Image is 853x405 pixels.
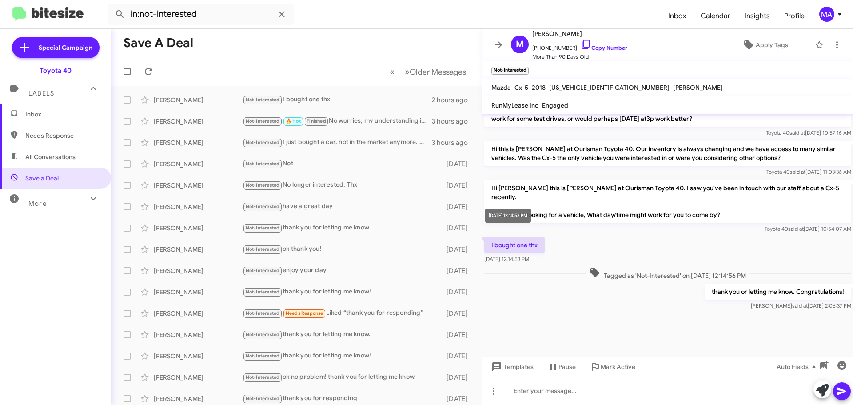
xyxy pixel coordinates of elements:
span: Not-Interested [246,182,280,188]
div: [DATE] 12:14:53 PM [485,209,531,223]
p: Hi this is [PERSON_NAME] at Ourisman Toyota 40. Our inventory is always changing and we have acce... [484,141,851,166]
span: Engaged [542,101,568,109]
h1: Save a Deal [124,36,193,50]
span: Needs Response [25,131,101,140]
span: Needs Response [286,310,323,316]
button: Pause [541,359,583,375]
span: Not-Interested [246,332,280,337]
div: 3 hours ago [432,117,475,126]
button: Mark Active [583,359,642,375]
a: Insights [737,3,777,29]
div: [DATE] [442,330,475,339]
span: Not-Interested [246,246,280,252]
span: Not-Interested [246,310,280,316]
input: Search [108,4,294,25]
div: Liked “thank you for responding” [243,308,442,318]
span: Not-Interested [246,289,280,295]
div: [PERSON_NAME] [154,117,243,126]
span: said at [788,225,804,232]
span: [PHONE_NUMBER] [532,39,627,52]
div: Not [243,159,442,169]
button: Templates [482,359,541,375]
div: thank you for letting me know! [243,287,442,297]
span: Not-Interested [246,396,280,401]
div: [DATE] [442,288,475,297]
small: Not-Interested [491,67,529,75]
a: Calendar [694,3,737,29]
span: Mazda [491,84,511,92]
span: Not-Interested [246,353,280,359]
div: [DATE] [442,352,475,361]
span: Labels [28,89,54,97]
span: All Conversations [25,152,76,161]
div: [DATE] [442,224,475,233]
p: Hi [PERSON_NAME] this is [PERSON_NAME] at Ourisman Toyota 40. I saw you've been in touch with our... [484,180,851,223]
span: RunMyLease Inc [491,101,538,109]
span: Templates [490,359,534,375]
div: [PERSON_NAME] [154,330,243,339]
p: I bought one thx [484,237,545,253]
div: [DATE] [442,160,475,168]
p: thank you or letting me know. Congratulations! [705,284,851,300]
span: « [390,66,395,77]
div: thank you for letting me know. [243,329,442,340]
span: Cx-5 [514,84,528,92]
div: [DATE] [442,245,475,254]
div: ok thank you! [243,244,442,254]
span: Not-Interested [246,97,280,103]
div: [DATE] [442,309,475,318]
div: [PERSON_NAME] [154,373,243,382]
a: Profile [777,3,812,29]
span: said at [789,129,805,136]
span: said at [790,168,805,175]
span: Not-Interested [246,140,280,145]
span: Mark Active [601,359,635,375]
span: Toyota 40 [DATE] 10:54:07 AM [765,225,851,232]
div: thank you for letting me know! [243,351,442,361]
span: 2018 [532,84,546,92]
span: Toyota 40 [DATE] 11:03:36 AM [766,168,851,175]
div: [PERSON_NAME] [154,309,243,318]
div: [DATE] [442,373,475,382]
a: Copy Number [581,44,627,51]
div: [PERSON_NAME] [154,394,243,403]
a: Inbox [661,3,694,29]
span: Older Messages [410,67,466,77]
div: enjoy your day [243,265,442,276]
div: [PERSON_NAME] [154,138,243,147]
button: Auto Fields [769,359,826,375]
div: [PERSON_NAME] [154,96,243,104]
span: Apply Tags [756,37,788,53]
a: Special Campaign [12,37,100,58]
div: [DATE] [442,266,475,275]
span: M [516,37,524,52]
span: 🔥 Hot [286,118,301,124]
div: [PERSON_NAME] [154,266,243,275]
div: No worries, my understanding is my wife is talking to [PERSON_NAME]. I'll let her be the POC for us. [243,116,432,126]
nav: Page navigation example [385,63,471,81]
div: 3 hours ago [432,138,475,147]
div: I bought one thx [243,95,432,105]
div: I just bought a car, not in the market anymore. Thanks [243,137,432,148]
span: Inbox [25,110,101,119]
span: Not-Interested [246,268,280,273]
span: Not-Interested [246,118,280,124]
div: No longer interested. Thx [243,180,442,190]
div: Toyota 40 [40,66,72,75]
span: Save a Deal [25,174,59,183]
div: [PERSON_NAME] [154,352,243,361]
button: Previous [384,63,400,81]
div: [DATE] [442,202,475,211]
div: have a great day [243,201,442,212]
span: More Than 90 Days Old [532,52,627,61]
div: thank you for responding [243,393,442,404]
span: Toyota 40 [DATE] 10:57:16 AM [766,129,851,136]
div: [PERSON_NAME] [154,288,243,297]
div: [DATE] [442,394,475,403]
button: Next [399,63,471,81]
span: [PERSON_NAME] [673,84,723,92]
div: [PERSON_NAME] [154,181,243,190]
span: Not-Interested [246,374,280,380]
